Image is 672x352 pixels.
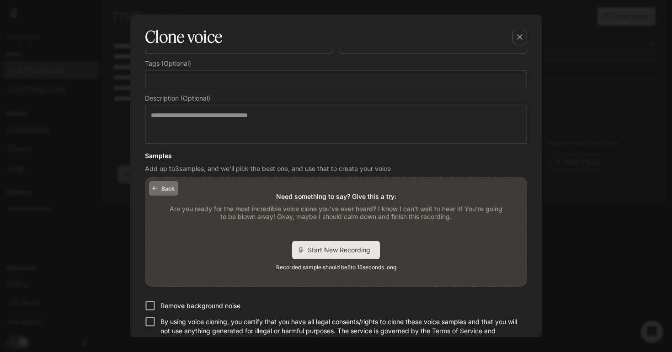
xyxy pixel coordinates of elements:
p: Need something to say? Give this a try: [276,192,396,201]
p: Remove background noise [160,301,240,310]
p: By using voice cloning, you certify that you have all legal consents/rights to clone these voice ... [160,317,520,345]
p: Add up to 3 samples, and we'll pick the best one, and use that to create your voice [145,164,527,173]
h5: Clone voice [145,26,222,48]
button: Back [149,181,178,196]
p: Description (Optional) [145,95,210,101]
h6: Samples [145,151,527,160]
p: Tags (Optional) [145,60,191,67]
span: Recorded sample should be 5 to 15 seconds long [276,263,396,272]
a: Privacy Policy [160,336,203,344]
a: Terms of Service [432,327,482,335]
span: Start New Recording [308,245,376,255]
p: Are you ready for the most incredible voice clone you've ever heard? I know I can't wait to hear ... [167,205,505,221]
div: Start New Recording [292,241,380,259]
